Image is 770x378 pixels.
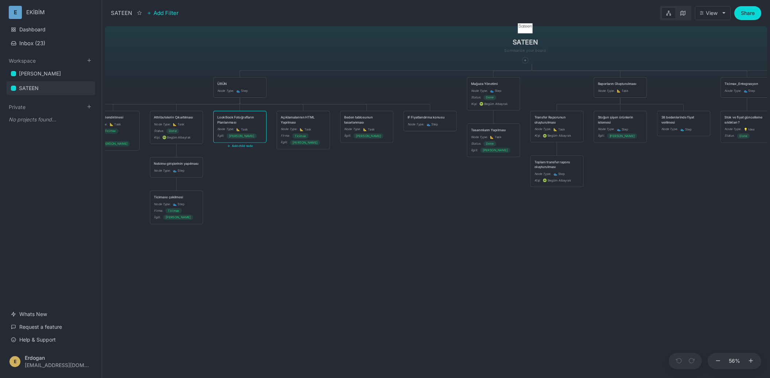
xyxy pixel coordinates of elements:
div: Status : [154,128,164,133]
div: Node Type : [724,88,741,93]
span: Task [490,135,501,140]
div: Private [7,111,95,128]
div: SATEEN [19,84,39,93]
i: 📐 [490,135,495,139]
div: Node Type : [661,127,678,132]
div: Mağaza Yönetimi [471,81,516,86]
button: Private [9,104,26,110]
i: 👟 [744,89,748,93]
div: Firma : [154,208,163,213]
div: Tasarımların YapılmasıNode Type:📐TaskStatus:Doneİlgili:[PERSON_NAME] [467,123,520,157]
i: 👟 [236,89,241,93]
span: Task [553,127,565,132]
button: Share [734,6,761,20]
div: Ticimaxe çekilmesi [154,195,199,199]
div: Mağaza YönetimiNode Type:👟StepStatus:DoneKişi:BABegüm Albayrak [467,77,520,110]
div: Status : [724,133,734,138]
span: Done [486,95,494,100]
div: Node Type : [281,127,297,132]
div: Ürün İsimlendirilmesi [90,115,135,120]
div: Transfer Raporunun oluşturulması [534,115,579,125]
div: Node Type : [90,122,107,126]
span: Task [363,127,374,132]
div: Begüm Albayrak [548,133,571,138]
div: IF Fiyatlandırma konusuNode Type:👟Step [403,110,457,131]
div: Firma : [281,133,290,138]
span: Task [173,122,184,127]
div: No projects found... [7,113,95,126]
div: Begüm Albayrak [167,135,191,140]
button: Add child node [227,144,253,148]
span: Step [553,172,565,176]
div: Raporların OluşturulmasıNode Type:📐Task [594,77,647,98]
div: İlgili : [598,133,605,138]
span: Task [300,127,311,132]
button: 56% [726,353,743,370]
div: [PERSON_NAME] [19,69,61,78]
div: Node Type : [598,127,614,132]
div: LookBook Fotoğrafların PlanlanmasıNode Type:📐Taskİlgili:[PERSON_NAME]Add child node [213,110,267,143]
button: EErdogan[EMAIL_ADDRESS][DOMAIN_NAME] [7,351,95,372]
div: Ticimaxe çekilmesiNode Type:👟StepFirma:Ticimaxİlgili:[PERSON_NAME] [150,190,203,224]
div: Node Type : [154,122,170,126]
div: Beden tablosunun tasarlanması [344,115,389,125]
div: Erdogan [25,355,89,361]
a: SATEEN [7,81,95,95]
span: Step [236,89,248,93]
span: [PERSON_NAME] [229,133,254,138]
div: İlgili : [154,215,161,219]
div: Node Type : [154,202,170,206]
div: Begüm Albayrak [548,178,571,183]
i: 👟 [680,127,685,131]
div: E [9,6,22,19]
div: Node Type : [471,135,487,139]
div: Nebime girişlerinin yapılması [154,161,199,166]
span: Done [486,141,494,146]
div: Kişi : [534,178,541,183]
span: [PERSON_NAME] [166,215,191,220]
a: Help & Support [7,333,95,347]
span: Step [173,168,184,173]
a: Dashboard [7,23,95,36]
div: Toplam transfer raporu oluşturulmasıNode Type:👟StepKişi:BABegüm Albayrak [530,155,584,187]
div: BA [163,136,166,139]
i: 📐 [110,122,114,126]
div: Node Type : [217,88,234,93]
span: Step [173,202,184,207]
div: Ürün İsimlendirilmesiNode Type:📐TaskTicimax[PERSON_NAME] [86,110,140,151]
div: İlgili : [217,133,224,138]
span: [PERSON_NAME] [102,141,127,146]
button: EEKİBİM [9,6,93,19]
i: 👟 [553,172,558,176]
i: 👟 [173,202,178,206]
i: 💡 [744,127,748,131]
span: Ticimax [295,133,306,138]
div: Stoğun şişen ürünlerin istemesiNode Type:👟Stepİlgili:[PERSON_NAME] [594,110,647,143]
div: Açıklamalarının HTML Yapılması [281,115,326,125]
div: Raporların Oluşturulması [598,81,643,86]
div: Kişi : [534,133,541,138]
div: SATEEN [111,9,132,17]
div: Node Type : [217,127,234,132]
div: Kişi : [154,135,160,140]
div: Transfer Raporunun oluşturulmasıNode Type:📐TaskKişi:BABegüm Albayrak [530,110,584,143]
span: Idea [744,127,755,132]
span: Step [617,127,628,132]
i: 📐 [617,89,622,93]
i: 👟 [427,122,431,126]
div: IF Fiyatlandırma konusu [408,115,452,120]
button: Inbox (23) [7,37,95,50]
div: icon [478,5,573,64]
div: BA [479,102,483,106]
span: [PERSON_NAME] [292,140,318,145]
div: Beden tablosunun tasarlanmasıNode Type:📐Taskİlgili:[PERSON_NAME] [340,110,393,143]
span: Ticimax [168,209,179,213]
span: Task [617,89,628,93]
div: LookBook Fotoğrafların Planlanması [217,115,262,125]
span: [PERSON_NAME] [356,133,381,138]
a: Request a feature [7,320,95,334]
div: View [706,10,717,16]
i: 👟 [490,89,495,93]
i: 📐 [363,127,368,131]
